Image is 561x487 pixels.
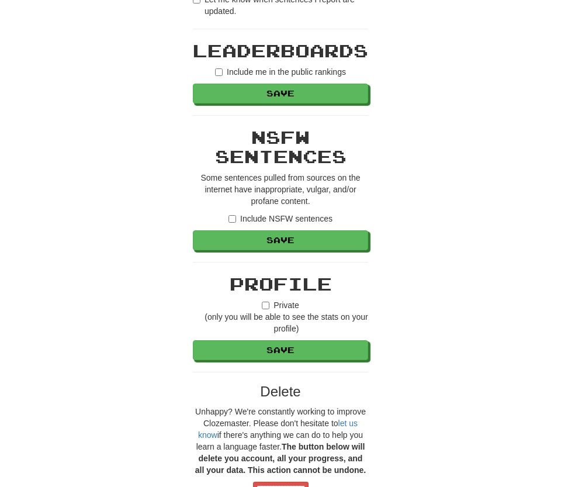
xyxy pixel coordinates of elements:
a: let us know [198,419,358,440]
input: Include me in the public rankings [215,68,223,76]
button: Save [193,84,368,103]
p: Unhappy? We're constantly working to improve Clozemaster. Please don't hesitate to if there's any... [193,406,368,476]
input: Private(only you will be able to see the stats on your profile) [262,302,269,309]
h3: Delete [193,384,368,399]
h2: Leaderboards [193,41,368,60]
button: Save [193,230,368,250]
h2: Profile [193,274,368,293]
label: Include me in the public rankings [215,66,346,78]
input: Include NSFW sentences [228,215,236,223]
label: Private (only you will be able to see the stats on your profile) [193,299,368,334]
p: Some sentences pulled from sources on the internet have inappropriate, vulgar, and/or profane con... [193,172,368,207]
h2: NSFW Sentences [193,127,368,166]
button: Save [193,340,368,360]
label: Include NSFW sentences [228,213,333,224]
strong: The button below will delete you account, all your progress, and all your data. This action canno... [195,442,366,475]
